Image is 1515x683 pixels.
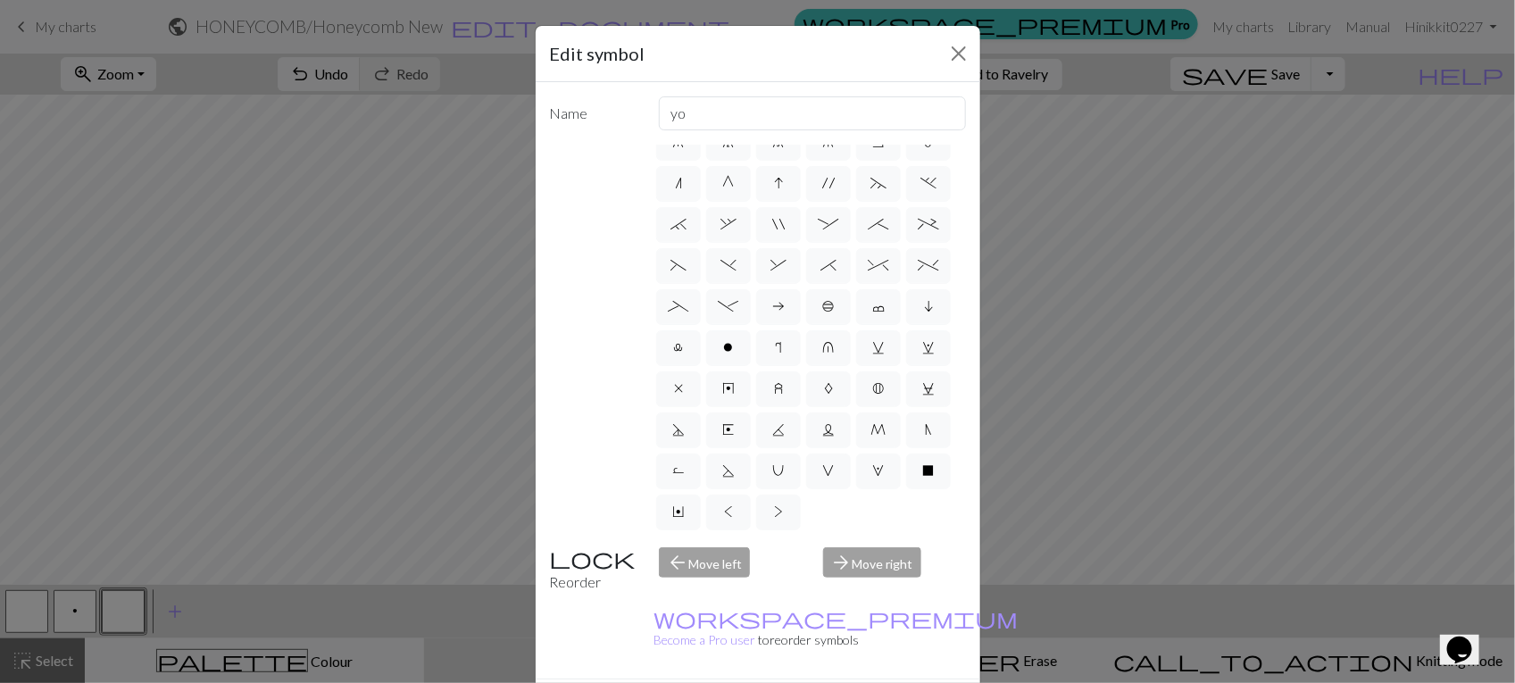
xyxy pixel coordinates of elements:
[872,340,885,354] span: v
[873,463,885,478] span: W
[873,381,885,396] span: B
[823,340,835,354] span: u
[924,299,933,313] span: i
[923,463,935,478] span: X
[774,381,783,396] span: z
[674,381,683,396] span: x
[922,381,935,396] span: C
[653,605,1018,630] span: workspace_premium
[670,217,687,231] span: `
[723,422,735,437] span: E
[672,422,685,437] span: D
[822,176,835,190] span: '
[871,422,887,437] span: M
[824,381,833,396] span: A
[772,299,785,313] span: a
[772,217,785,231] span: "
[870,176,887,190] span: ~
[539,96,649,130] label: Name
[1440,612,1497,665] iframe: chat widget
[922,340,935,354] span: w
[919,258,939,272] span: %
[653,611,1018,647] a: Become a Pro user
[872,299,885,313] span: c
[945,39,973,68] button: Close
[720,258,737,272] span: )
[823,463,835,478] span: V
[722,381,735,396] span: y
[653,611,1018,647] small: to reorder symbols
[819,217,839,231] span: :
[822,422,835,437] span: L
[773,463,785,478] span: U
[772,422,785,437] span: K
[774,504,783,519] span: >
[722,463,735,478] span: S
[774,176,783,190] span: I
[675,176,682,190] span: n
[920,176,936,190] span: .
[672,463,685,478] span: R
[869,258,889,272] span: ^
[550,40,645,67] h5: Edit symbol
[670,258,687,272] span: (
[724,504,733,519] span: <
[822,299,835,313] span: b
[925,422,932,437] span: N
[869,217,889,231] span: ;
[776,340,782,354] span: r
[539,547,649,593] div: Reorder
[674,340,684,354] span: l
[719,299,739,313] span: -
[720,217,737,231] span: ,
[669,299,689,313] span: _
[723,176,735,190] span: G
[673,504,685,519] span: Y
[770,258,787,272] span: &
[724,340,734,354] span: o
[919,217,939,231] span: +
